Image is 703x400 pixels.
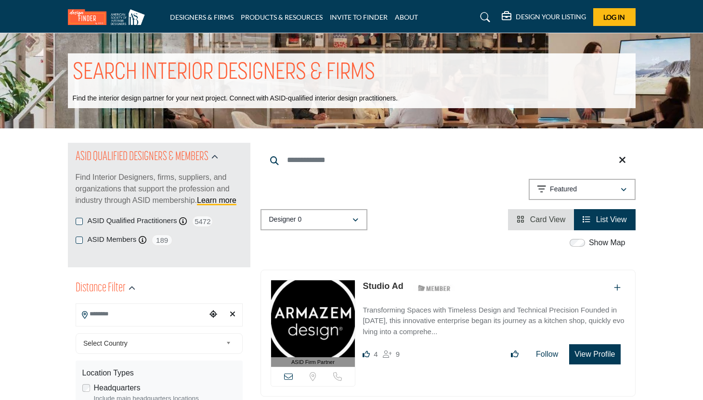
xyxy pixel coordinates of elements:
h1: SEARCH INTERIOR DESIGNERS & FIRMS [73,58,375,88]
span: 189 [151,234,173,246]
div: Choose your current location [206,304,221,325]
a: View List [583,215,626,224]
a: ABOUT [395,13,418,21]
button: View Profile [569,344,620,364]
input: ASID Qualified Practitioners checkbox [76,218,83,225]
a: Transforming Spaces with Timeless Design and Technical Precision Founded in [DATE], this innovati... [363,299,625,337]
a: Learn more [197,196,236,204]
div: Followers [383,349,400,360]
button: Featured [529,179,636,200]
a: INVITE TO FINDER [330,13,388,21]
p: Transforming Spaces with Timeless Design and Technical Precision Founded in [DATE], this innovati... [363,305,625,337]
span: List View [596,215,627,224]
button: Like listing [505,345,525,364]
p: Studio Ad [363,280,403,293]
a: ASID Firm Partner [271,280,355,367]
label: Headquarters [94,382,141,394]
a: Search [471,10,496,25]
h2: Distance Filter [76,280,126,297]
div: DESIGN YOUR LISTING [502,12,586,23]
span: 4 [374,350,378,358]
a: Add To List [614,284,621,292]
img: Site Logo [68,9,150,25]
span: Select Country [83,337,222,349]
a: DESIGNERS & FIRMS [170,13,234,21]
i: Likes [363,350,370,358]
button: Log In [593,8,636,26]
p: Find the interior design partner for your next project. Connect with ASID-qualified interior desi... [73,94,398,103]
span: ASID Firm Partner [291,358,335,366]
a: Studio Ad [363,281,403,291]
input: ASID Members checkbox [76,237,83,244]
p: Featured [550,185,577,194]
input: Search Keyword [260,149,636,172]
div: Clear search location [225,304,240,325]
p: Find Interior Designers, firms, suppliers, and organizations that support the profession and indu... [76,172,243,206]
button: Follow [530,345,564,364]
img: Studio Ad [271,280,355,357]
span: Log In [603,13,625,21]
a: PRODUCTS & RESOURCES [241,13,323,21]
h5: DESIGN YOUR LISTING [516,12,586,21]
li: Card View [508,209,574,230]
label: ASID Members [88,234,137,245]
a: View Card [517,215,565,224]
span: Card View [530,215,566,224]
span: 5472 [192,215,213,227]
div: Location Types [82,367,236,379]
button: Designer 0 [260,209,367,230]
label: ASID Qualified Practitioners [88,215,177,226]
label: Show Map [589,237,625,249]
p: Designer 0 [269,215,302,225]
li: List View [574,209,635,230]
img: ASID Members Badge Icon [413,282,456,294]
h2: ASID QUALIFIED DESIGNERS & MEMBERS [76,149,208,166]
input: Search Location [76,305,206,324]
span: 9 [396,350,400,358]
